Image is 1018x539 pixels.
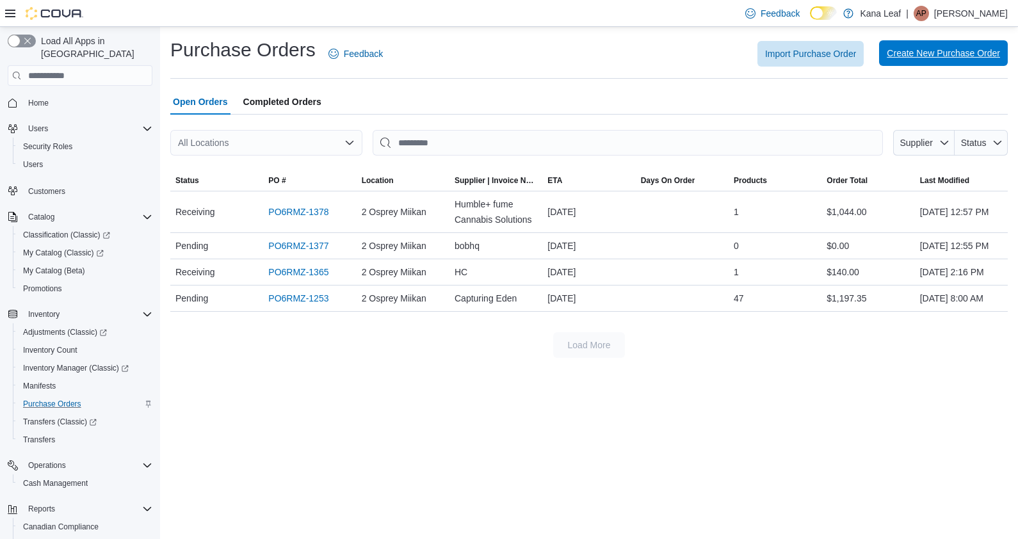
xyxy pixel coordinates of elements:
[18,414,102,430] a: Transfers (Classic)
[243,89,321,115] span: Completed Orders
[914,6,929,21] div: Avery Pitawanakwat
[175,204,214,220] span: Receiving
[23,182,152,198] span: Customers
[18,432,60,447] a: Transfers
[18,245,152,261] span: My Catalog (Classic)
[916,6,926,21] span: AP
[3,305,158,323] button: Inventory
[18,414,152,430] span: Transfers (Classic)
[455,175,537,186] span: Supplier | Invoice Number
[893,130,955,156] button: Supplier
[900,138,933,148] span: Supplier
[23,522,99,532] span: Canadian Compliance
[568,339,611,351] span: Load More
[542,259,635,285] div: [DATE]
[915,199,1008,225] div: [DATE] 12:57 PM
[18,519,104,535] a: Canadian Compliance
[23,435,55,445] span: Transfers
[449,286,542,311] div: Capturing Eden
[23,399,81,409] span: Purchase Orders
[268,264,328,280] a: PO6RMZ-1365
[729,170,821,191] button: Products
[18,476,93,491] a: Cash Management
[23,478,88,488] span: Cash Management
[23,266,85,276] span: My Catalog (Beta)
[362,175,394,186] div: Location
[547,175,562,186] span: ETA
[23,141,72,152] span: Security Roles
[3,456,158,474] button: Operations
[23,209,152,225] span: Catalog
[13,341,158,359] button: Inventory Count
[734,204,739,220] span: 1
[18,139,77,154] a: Security Roles
[23,121,53,136] button: Users
[263,170,356,191] button: PO #
[18,396,86,412] a: Purchase Orders
[934,6,1008,21] p: [PERSON_NAME]
[13,431,158,449] button: Transfers
[175,264,214,280] span: Receiving
[542,170,635,191] button: ETA
[13,226,158,244] a: Classification (Classic)
[761,7,800,20] span: Feedback
[173,89,228,115] span: Open Orders
[636,170,729,191] button: Days On Order
[23,501,152,517] span: Reports
[23,501,60,517] button: Reports
[553,332,625,358] button: Load More
[13,359,158,377] a: Inventory Manager (Classic)
[373,130,883,156] input: This is a search bar. After typing your query, hit enter to filter the results lower in the page.
[3,181,158,200] button: Customers
[175,291,208,306] span: Pending
[23,381,56,391] span: Manifests
[18,519,152,535] span: Canadian Compliance
[18,281,152,296] span: Promotions
[13,262,158,280] button: My Catalog (Beta)
[23,307,65,322] button: Inventory
[449,170,542,191] button: Supplier | Invoice Number
[362,291,426,306] span: 2 Osprey Miikan
[821,259,914,285] div: $140.00
[23,95,152,111] span: Home
[3,500,158,518] button: Reports
[28,309,60,319] span: Inventory
[887,47,1000,60] span: Create New Purchase Order
[13,413,158,431] a: Transfers (Classic)
[268,175,286,186] span: PO #
[18,157,152,172] span: Users
[28,504,55,514] span: Reports
[18,157,48,172] a: Users
[357,170,449,191] button: Location
[13,280,158,298] button: Promotions
[18,342,152,358] span: Inventory Count
[906,6,909,21] p: |
[362,238,426,253] span: 2 Osprey Miikan
[915,170,1008,191] button: Last Modified
[13,474,158,492] button: Cash Management
[13,518,158,536] button: Canadian Compliance
[18,263,90,278] a: My Catalog (Beta)
[915,233,1008,259] div: [DATE] 12:55 PM
[26,7,83,20] img: Cova
[23,417,97,427] span: Transfers (Classic)
[13,138,158,156] button: Security Roles
[23,458,152,473] span: Operations
[734,264,739,280] span: 1
[23,345,77,355] span: Inventory Count
[23,458,71,473] button: Operations
[18,476,152,491] span: Cash Management
[13,377,158,395] button: Manifests
[955,130,1008,156] button: Status
[3,120,158,138] button: Users
[18,245,109,261] a: My Catalog (Classic)
[268,291,328,306] a: PO6RMZ-1253
[344,138,355,148] button: Open list of options
[13,244,158,262] a: My Catalog (Classic)
[18,342,83,358] a: Inventory Count
[323,41,388,67] a: Feedback
[961,138,987,148] span: Status
[449,191,542,232] div: Humble+ fume Cannabis Solutions
[18,378,152,394] span: Manifests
